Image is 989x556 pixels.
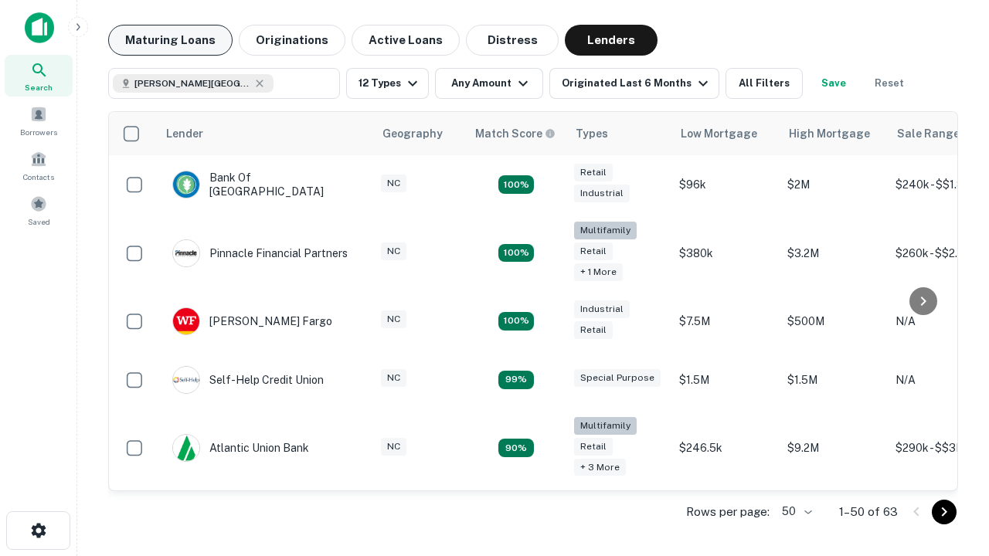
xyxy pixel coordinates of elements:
[681,124,757,143] div: Low Mortgage
[671,409,780,487] td: $246.5k
[780,112,888,155] th: High Mortgage
[475,125,552,142] h6: Match Score
[574,417,637,435] div: Multifamily
[498,371,534,389] div: Matching Properties: 11, hasApolloMatch: undefined
[498,312,534,331] div: Matching Properties: 14, hasApolloMatch: undefined
[897,124,960,143] div: Sale Range
[173,171,199,198] img: picture
[671,292,780,351] td: $7.5M
[574,164,613,181] div: Retail
[776,500,814,523] div: 50
[25,12,54,43] img: capitalize-icon.png
[381,369,406,387] div: NC
[172,171,358,198] div: Bank Of [GEOGRAPHIC_DATA]
[172,366,324,394] div: Self-help Credit Union
[134,76,250,90] span: [PERSON_NAME][GEOGRAPHIC_DATA], [GEOGRAPHIC_DATA]
[173,435,199,461] img: picture
[166,124,203,143] div: Lender
[566,112,671,155] th: Types
[382,124,443,143] div: Geography
[686,503,770,521] p: Rows per page:
[574,222,637,239] div: Multifamily
[373,112,466,155] th: Geography
[5,144,73,186] a: Contacts
[780,351,888,409] td: $1.5M
[466,112,566,155] th: Capitalize uses an advanced AI algorithm to match your search with the best lender. The match sco...
[565,25,658,56] button: Lenders
[381,438,406,456] div: NC
[865,68,914,99] button: Reset
[574,369,661,387] div: Special Purpose
[780,214,888,292] td: $3.2M
[932,500,957,524] button: Go to next page
[574,459,626,476] div: + 3 more
[475,125,556,142] div: Capitalize uses an advanced AI algorithm to match your search with the best lender. The match sco...
[671,112,780,155] th: Low Mortgage
[28,215,50,228] span: Saved
[574,321,613,339] div: Retail
[108,25,233,56] button: Maturing Loans
[172,239,348,267] div: Pinnacle Financial Partners
[498,439,534,457] div: Matching Properties: 10, hasApolloMatch: undefined
[780,409,888,487] td: $9.2M
[172,434,309,462] div: Atlantic Union Bank
[498,175,534,194] div: Matching Properties: 15, hasApolloMatch: undefined
[574,263,623,281] div: + 1 more
[574,438,613,456] div: Retail
[172,307,332,335] div: [PERSON_NAME] Fargo
[671,351,780,409] td: $1.5M
[780,155,888,214] td: $2M
[239,25,345,56] button: Originations
[5,189,73,231] a: Saved
[381,175,406,192] div: NC
[173,240,199,266] img: picture
[574,185,630,202] div: Industrial
[671,155,780,214] td: $96k
[20,126,57,138] span: Borrowers
[498,244,534,263] div: Matching Properties: 20, hasApolloMatch: undefined
[576,124,608,143] div: Types
[381,310,406,328] div: NC
[5,55,73,97] a: Search
[5,100,73,141] a: Borrowers
[25,81,53,93] span: Search
[839,503,898,521] p: 1–50 of 63
[435,68,543,99] button: Any Amount
[809,68,858,99] button: Save your search to get updates of matches that match your search criteria.
[173,308,199,334] img: picture
[173,367,199,393] img: picture
[726,68,803,99] button: All Filters
[912,432,989,507] iframe: Chat Widget
[157,112,373,155] th: Lender
[381,242,406,260] div: NC
[789,124,870,143] div: High Mortgage
[466,25,559,56] button: Distress
[574,300,630,318] div: Industrial
[23,171,54,183] span: Contacts
[671,214,780,292] td: $380k
[574,242,613,260] div: Retail
[780,292,888,351] td: $500M
[352,25,460,56] button: Active Loans
[562,74,712,93] div: Originated Last 6 Months
[549,68,719,99] button: Originated Last 6 Months
[346,68,429,99] button: 12 Types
